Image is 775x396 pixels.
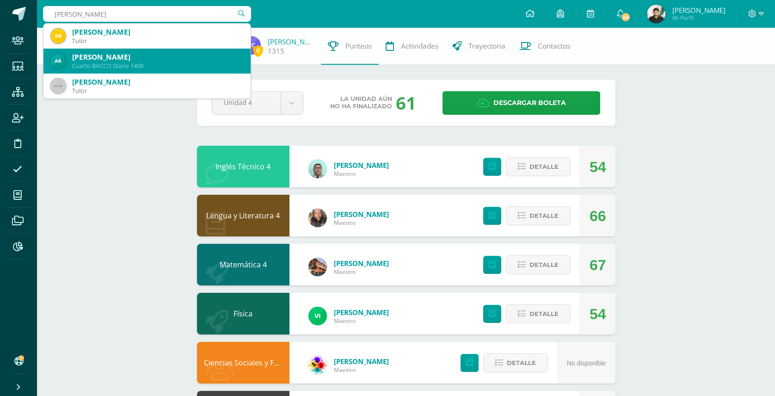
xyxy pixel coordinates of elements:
span: [PERSON_NAME] [672,6,726,15]
span: Maestro [334,366,389,374]
span: Mi Perfil [672,14,726,22]
button: Detalle [506,255,571,274]
a: Unidad 4 [212,92,303,114]
img: 0a4f8d2552c82aaa76f7aefb013bc2ce.png [308,258,327,276]
div: Física [197,293,289,334]
span: Contactos [538,41,570,51]
span: Punteos [345,41,372,51]
input: Busca un usuario... [43,6,251,22]
div: 54 [590,293,606,335]
img: e4b0b32f1d27e54c2ba83b22faa37560.png [242,36,261,55]
div: 66 [590,195,606,237]
div: [PERSON_NAME] [72,52,243,62]
div: 61 [396,91,416,115]
span: Descargar boleta [493,92,566,114]
img: a241c2b06c5b4daf9dd7cbc5f490cd0f.png [308,307,327,325]
div: Ciencias Sociales y Formación Ciudadana 4 [197,342,289,384]
span: Detalle [529,256,559,273]
a: 1315 [268,46,284,56]
div: Tutor [72,37,243,45]
span: La unidad aún no ha finalizado [330,95,392,110]
a: [PERSON_NAME] [334,308,389,317]
img: 8286b9a544571e995a349c15127c7be6.png [308,209,327,227]
img: 50695bec3a1a81efb9b2366f3d8c1d2e.png [51,54,66,68]
span: Detalle [529,207,559,224]
a: [PERSON_NAME] [334,259,389,268]
div: Cuarto BACCO Diario 1409 [72,62,243,70]
a: Trayectoria [445,28,512,65]
div: 54 [590,146,606,188]
a: [PERSON_NAME] [268,37,314,46]
button: Detalle [506,304,571,323]
div: [PERSON_NAME] [72,77,243,87]
span: Detalle [529,305,559,322]
span: Maestro [334,317,389,325]
a: Física [234,309,252,319]
span: 54 [621,12,631,22]
a: Descargar boleta [443,91,600,115]
a: Punteos [321,28,379,65]
span: Maestro [334,219,389,227]
a: [PERSON_NAME] [334,210,389,219]
a: Matemática 4 [220,260,267,270]
img: 45x45 [51,79,66,93]
span: Detalle [529,158,559,175]
div: Lengua y Literatura 4 [197,195,289,236]
div: 67 [590,244,606,286]
a: Contactos [512,28,577,65]
span: Maestro [334,170,389,178]
div: [PERSON_NAME] [72,27,243,37]
button: Detalle [483,353,548,372]
img: d4d564538211de5578f7ad7a2fdd564e.png [308,160,327,178]
span: Unidad 4 [224,92,269,113]
span: 0 [253,45,263,56]
a: Ciencias Sociales y Formación Ciudadana 4 [204,358,353,368]
span: Trayectoria [468,41,505,51]
img: 333b0b311e30b8d47132d334b2cfd205.png [647,5,665,23]
a: Actividades [379,28,445,65]
button: Detalle [506,157,571,176]
span: Actividades [401,41,438,51]
div: Inglés Técnico 4 [197,146,289,187]
a: Inglés Técnico 4 [215,161,271,172]
img: d0a5be8572cbe4fc9d9d910beeabcdaa.png [308,356,327,374]
a: [PERSON_NAME] [334,357,389,366]
img: 2e1acb41ad4294ede449bec13a4f0145.png [51,29,66,43]
button: Detalle [506,206,571,225]
a: Lengua y Literatura 4 [206,210,280,221]
div: Matemática 4 [197,244,289,285]
a: [PERSON_NAME] [334,161,389,170]
span: Maestro [334,268,389,276]
span: No disponible [567,359,606,367]
span: Detalle [507,354,536,371]
div: Tutor [72,87,243,95]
